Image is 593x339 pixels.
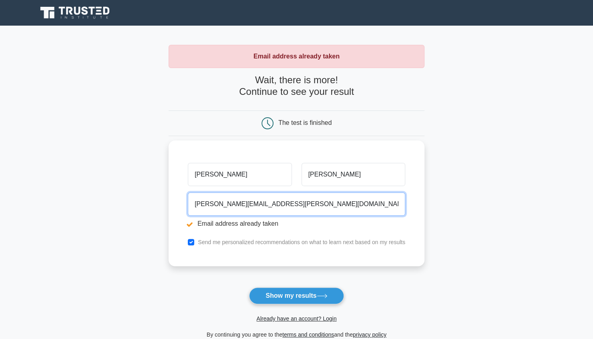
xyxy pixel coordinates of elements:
[249,287,344,304] button: Show my results
[302,163,405,186] input: Last name
[256,315,336,322] a: Already have an account? Login
[282,331,334,338] a: terms and conditions
[188,163,291,186] input: First name
[188,219,405,229] li: Email address already taken
[188,193,405,216] input: Email
[353,331,386,338] a: privacy policy
[278,119,332,126] div: The test is finished
[198,239,405,245] label: Send me personalized recommendations on what to learn next based on my results
[253,53,340,60] strong: Email address already taken
[169,74,424,98] h4: Wait, there is more! Continue to see your result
